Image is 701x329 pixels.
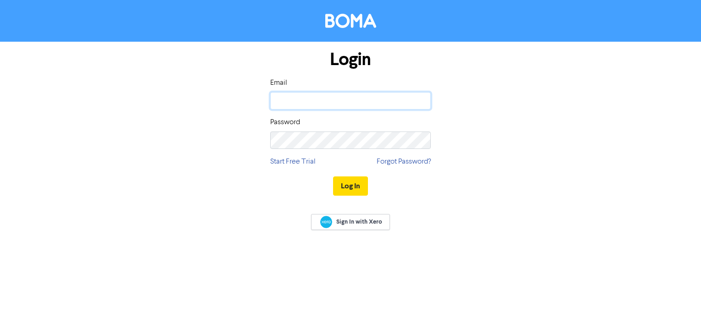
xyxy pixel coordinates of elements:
span: Sign In with Xero [336,218,382,226]
button: Log In [333,176,368,196]
img: BOMA Logo [325,14,376,28]
a: Forgot Password? [377,156,431,167]
label: Password [270,117,300,128]
a: Sign In with Xero [311,214,390,230]
a: Start Free Trial [270,156,316,167]
img: Xero logo [320,216,332,228]
h1: Login [270,49,431,70]
label: Email [270,77,287,88]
